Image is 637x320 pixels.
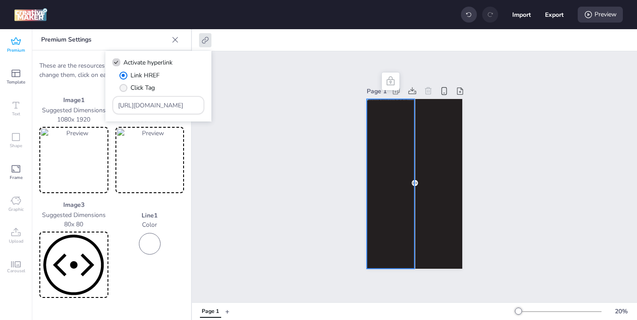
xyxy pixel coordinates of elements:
div: Tabs [196,304,225,319]
img: Preview [41,233,107,296]
p: Color [115,220,184,229]
p: Image 1 [39,95,108,105]
p: Image 3 [39,200,108,210]
p: Premium Settings [41,29,168,50]
p: 80 x 80 [39,220,108,229]
p: 1080 x 1920 [39,115,108,124]
span: Link HREF [130,71,160,80]
button: + [225,304,230,319]
span: Text [12,110,20,118]
div: Page 1 [367,87,387,96]
span: Graphic [8,206,24,213]
button: Export [545,5,564,24]
span: Template [7,79,25,86]
p: These are the resources of the premium creative. To change them, click on each one to replace it. [39,61,184,80]
div: Page 1 [202,308,219,316]
span: Shape [10,142,22,149]
p: Line 1 [115,211,184,220]
img: logo Creative Maker [14,8,47,21]
input: Type URL [118,101,199,110]
div: 20 % [610,307,632,316]
span: Click Tag [130,83,155,92]
div: Preview [578,7,623,23]
span: Carousel [7,267,25,274]
img: Preview [117,129,183,191]
span: Premium [7,47,25,54]
img: Preview [41,129,107,191]
p: Suggested Dimensions [39,210,108,220]
span: Upload [9,238,23,245]
span: Frame [10,174,23,181]
span: Activate hyperlink [123,58,173,67]
button: Import [512,5,531,24]
p: Suggested Dimensions [39,106,108,115]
